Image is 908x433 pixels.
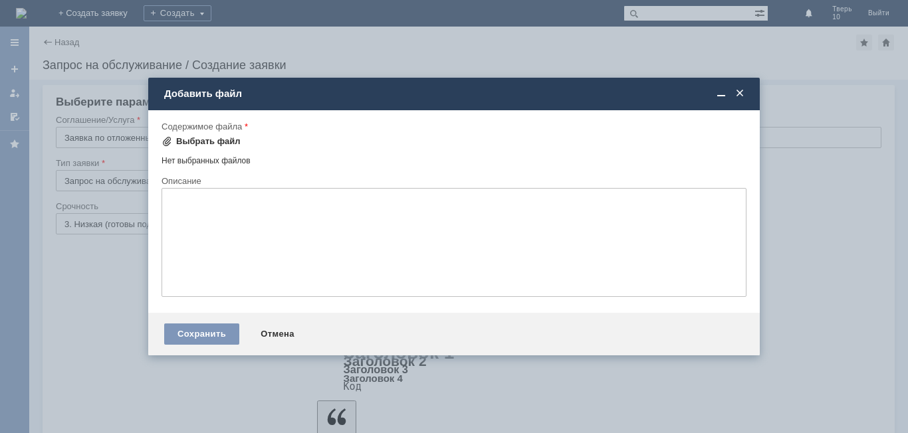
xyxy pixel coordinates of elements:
div: Нет выбранных файлов [162,151,746,166]
div: Выбрать файл [176,136,241,147]
div: Добавить файл [164,88,746,100]
span: Закрыть [733,88,746,100]
div: Описание [162,177,744,185]
div: Удалите пожалуйста оч [5,5,194,16]
span: Свернуть (Ctrl + M) [715,88,728,100]
div: Содержимое файла [162,122,744,131]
